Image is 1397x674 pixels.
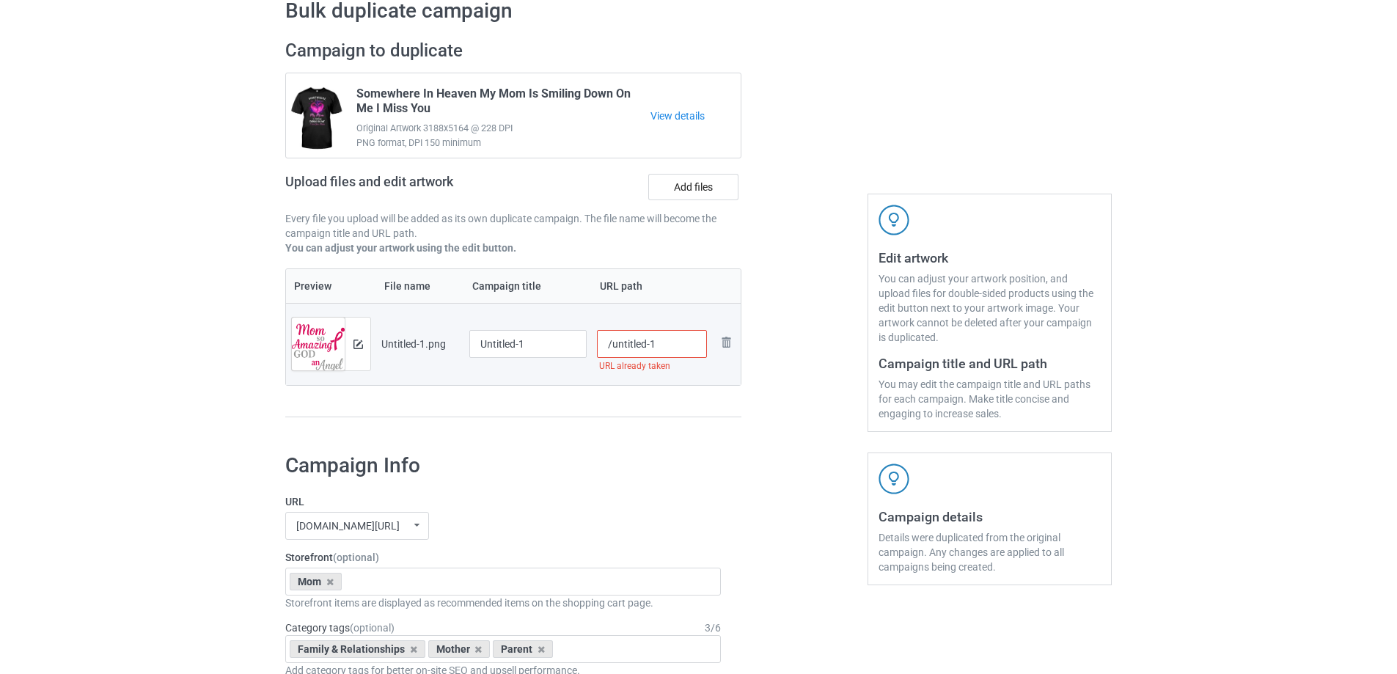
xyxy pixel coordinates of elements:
[356,121,650,136] span: Original Artwork 3188x5164 @ 228 DPI
[464,269,592,303] th: Campaign title
[879,377,1101,421] div: You may edit the campaign title and URL paths for each campaign. Make title concise and engaging ...
[717,334,735,351] img: svg+xml;base64,PD94bWwgdmVyc2lvbj0iMS4wIiBlbmNvZGluZz0iVVRGLTgiPz4KPHN2ZyB3aWR0aD0iMjhweCIgaGVpZ2...
[381,337,459,351] div: Untitled-1.png
[285,596,721,610] div: Storefront items are displayed as recommended items on the shopping cart page.
[879,530,1101,574] div: Details were duplicated from the original campaign. Any changes are applied to all campaigns bein...
[597,358,708,375] div: URL already taken
[356,136,650,150] span: PNG format, DPI 150 minimum
[296,521,400,531] div: [DOMAIN_NAME][URL]
[353,340,363,349] img: svg+xml;base64,PD94bWwgdmVyc2lvbj0iMS4wIiBlbmNvZGluZz0iVVRGLTgiPz4KPHN2ZyB3aWR0aD0iMTRweCIgaGVpZ2...
[286,269,376,303] th: Preview
[879,464,909,494] img: svg+xml;base64,PD94bWwgdmVyc2lvbj0iMS4wIiBlbmNvZGluZz0iVVRGLTgiPz4KPHN2ZyB3aWR0aD0iNDJweCIgaGVpZ2...
[705,620,721,635] div: 3 / 6
[285,620,395,635] label: Category tags
[290,573,342,590] div: Mom
[285,550,721,565] label: Storefront
[592,269,713,303] th: URL path
[879,205,909,235] img: svg+xml;base64,PD94bWwgdmVyc2lvbj0iMS4wIiBlbmNvZGluZz0iVVRGLTgiPz4KPHN2ZyB3aWR0aD0iNDJweCIgaGVpZ2...
[285,453,721,479] h1: Campaign Info
[285,494,721,509] label: URL
[333,552,379,563] span: (optional)
[493,640,553,658] div: Parent
[879,271,1101,345] div: You can adjust your artwork position, and upload files for double-sided products using the edit b...
[290,640,425,658] div: Family & Relationships
[428,640,491,658] div: Mother
[285,242,516,254] b: You can adjust your artwork using the edit button.
[285,40,741,62] h2: Campaign to duplicate
[285,174,559,201] h2: Upload files and edit artwork
[879,355,1101,372] h3: Campaign title and URL path
[648,174,738,200] label: Add files
[879,508,1101,525] h3: Campaign details
[650,109,741,123] a: View details
[376,269,464,303] th: File name
[350,622,395,634] span: (optional)
[285,211,741,241] p: Every file you upload will be added as its own duplicate campaign. The file name will become the ...
[879,249,1101,266] h3: Edit artwork
[356,87,650,121] span: Somewhere In Heaven My Mom Is Smiling Down On Me I Miss You
[292,318,345,374] img: original.png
